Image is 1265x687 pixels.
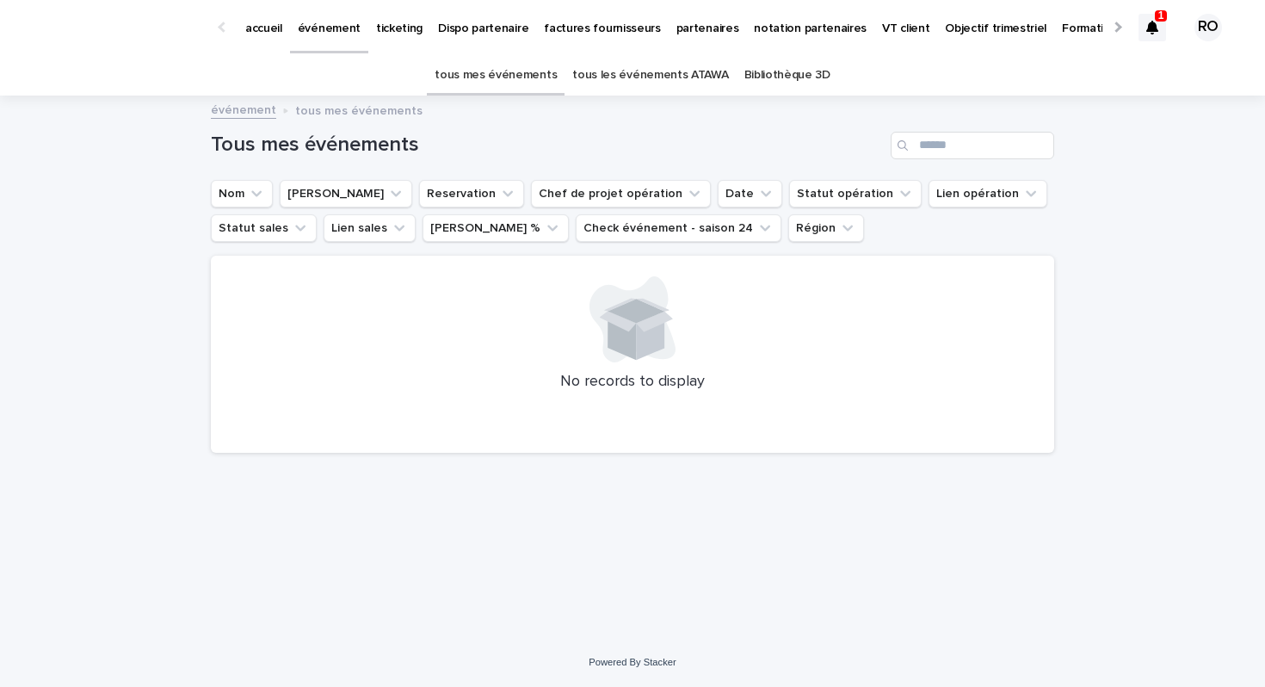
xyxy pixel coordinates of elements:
[788,214,864,242] button: Région
[789,180,922,207] button: Statut opération
[295,100,423,119] p: tous mes événements
[211,99,276,119] a: événement
[929,180,1047,207] button: Lien opération
[744,55,830,96] a: Bibliothèque 3D
[572,55,728,96] a: tous les événements ATAWA
[211,180,273,207] button: Nom
[34,10,201,45] img: Ls34BcGeRexTGTNfXpUC
[435,55,557,96] a: tous mes événements
[589,657,676,667] a: Powered By Stacker
[423,214,569,242] button: Marge %
[211,214,317,242] button: Statut sales
[531,180,711,207] button: Chef de projet opération
[324,214,416,242] button: Lien sales
[1158,9,1164,22] p: 1
[891,132,1054,159] input: Search
[1194,14,1222,41] div: RO
[211,133,884,158] h1: Tous mes événements
[718,180,782,207] button: Date
[280,180,412,207] button: Lien Stacker
[576,214,781,242] button: Check événement - saison 24
[231,373,1034,392] p: No records to display
[419,180,524,207] button: Reservation
[1138,14,1166,41] div: 1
